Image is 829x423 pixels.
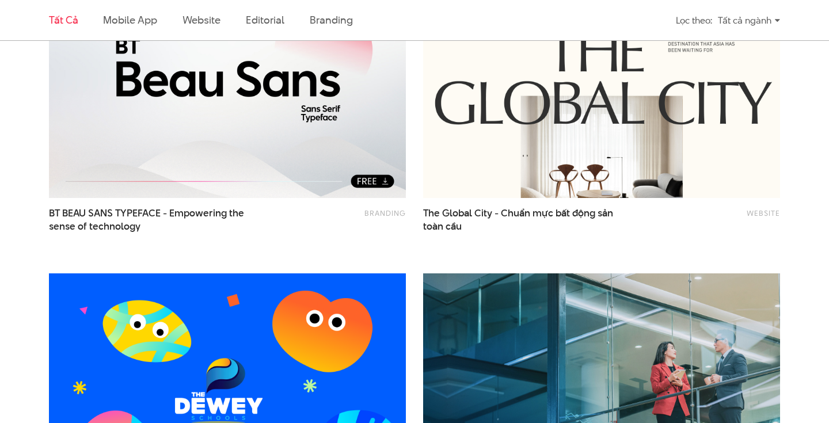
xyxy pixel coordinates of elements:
[49,207,245,233] span: BT BEAU SANS TYPEFACE - Empowering the
[423,207,619,233] span: The Global City - Chuẩn mực bất động sản
[246,13,284,27] a: Editorial
[310,13,352,27] a: Branding
[423,220,462,233] span: toàn cầu
[49,13,78,27] a: Tất cả
[49,220,140,233] span: sense of technology
[747,208,780,218] a: Website
[182,13,220,27] a: Website
[423,207,619,233] a: The Global City - Chuẩn mực bất động sảntoàn cầu
[676,10,712,31] div: Lọc theo:
[103,13,157,27] a: Mobile app
[364,208,406,218] a: Branding
[718,10,780,31] div: Tất cả ngành
[49,207,245,233] a: BT BEAU SANS TYPEFACE - Empowering thesense of technology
